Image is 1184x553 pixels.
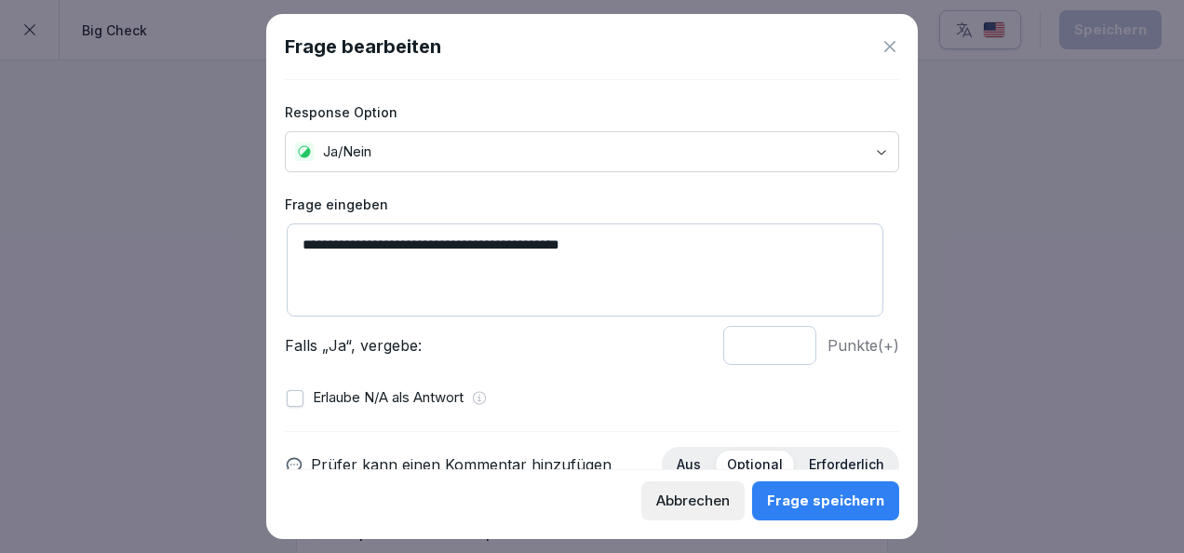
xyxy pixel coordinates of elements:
[727,456,783,473] p: Optional
[285,195,899,214] label: Frage eingeben
[285,33,441,61] h1: Frage bearbeiten
[656,491,730,511] div: Abbrechen
[641,481,745,520] button: Abbrechen
[809,456,884,473] p: Erforderlich
[285,102,899,122] label: Response Option
[285,334,712,357] p: Falls „Ja“, vergebe:
[827,334,899,357] p: Punkte (+)
[311,453,612,476] p: Prüfer kann einen Kommentar hinzufügen
[313,387,464,409] p: Erlaube N/A als Antwort
[767,491,884,511] div: Frage speichern
[677,456,701,473] p: Aus
[752,481,899,520] button: Frage speichern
